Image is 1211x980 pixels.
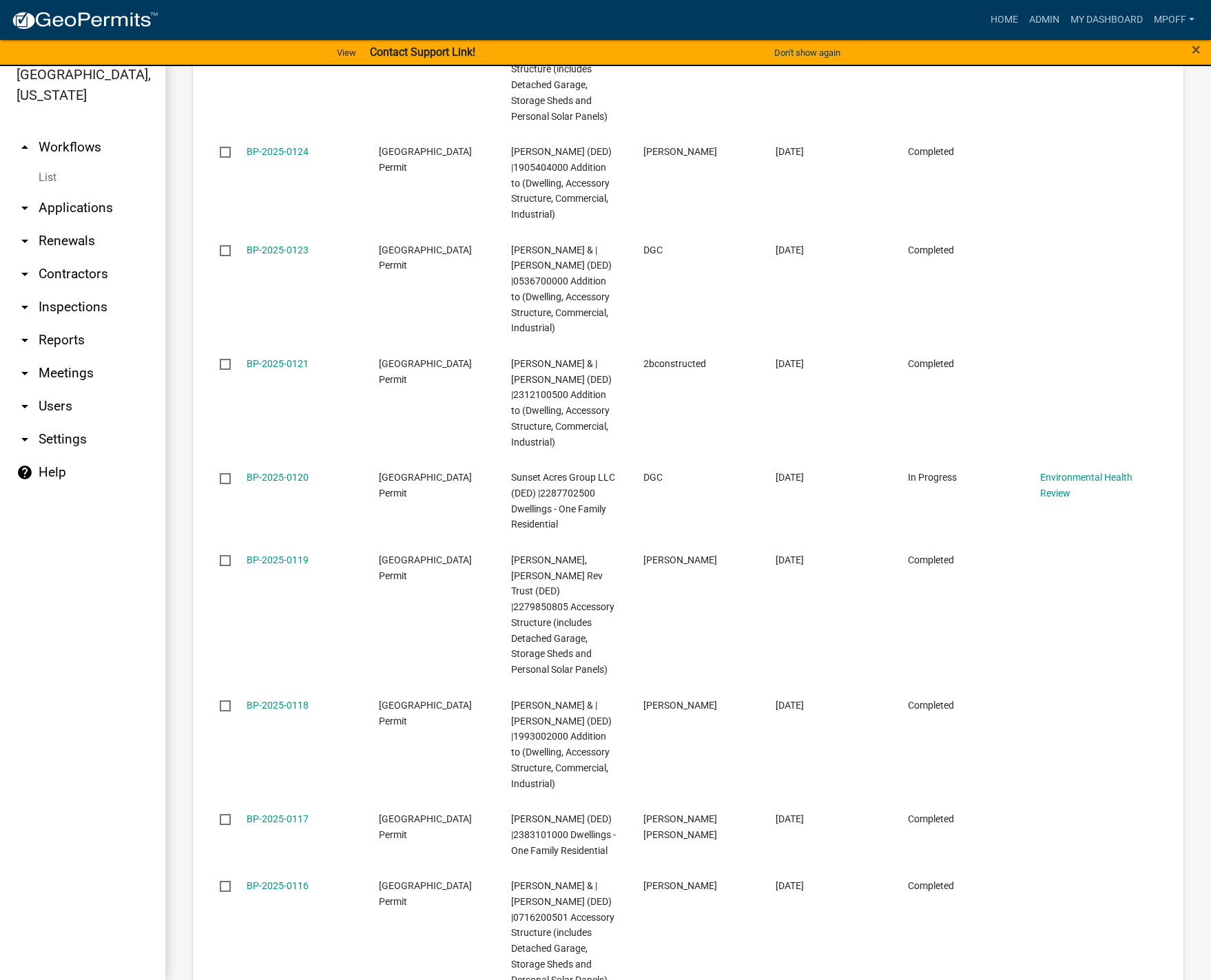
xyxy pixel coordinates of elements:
[643,146,717,157] span: Rick Pritchard
[643,880,717,891] span: Brad Gilbert
[908,880,954,891] span: Completed
[379,472,472,499] span: Marion County Building Permit
[511,554,614,675] span: Van Wyk, Jean L Rev Trust (DED) |2279850805 Accessory Structure (includes Detached Garage, Storag...
[985,7,1024,33] a: Home
[769,41,846,64] button: Don't show again
[1148,7,1200,33] a: mpoff
[247,472,309,483] a: BP-2025-0120
[1192,40,1201,59] span: ×
[643,244,663,256] span: DGC
[776,472,804,483] span: 08/05/2025
[17,299,33,315] i: arrow_drop_down
[908,472,957,483] span: In Progress
[908,700,954,711] span: Completed
[908,358,954,369] span: Completed
[247,880,309,891] a: BP-2025-0116
[511,700,612,789] span: Janssen, Brittany & | Janssen, Bradley (DED) |1993002000 Addition to (Dwelling, Accessory Structu...
[511,472,615,530] span: Sunset Acres Group LLC (DED) |2287702500 Dwellings - One Family Residential
[17,233,33,249] i: arrow_drop_down
[908,244,954,256] span: Completed
[511,244,612,334] span: Burkhardt, Robert E & | Burkhardt, Linda J (DED) |0536700000 Addition to (Dwelling, Accessory Str...
[17,139,33,156] i: arrow_drop_up
[511,813,616,856] span: Smith, Brady Z (DED) |2383101000 Dwellings - One Family Residential
[776,700,804,711] span: 08/04/2025
[643,700,717,711] span: Bradley Janssen
[379,554,472,581] span: Marion County Building Permit
[247,813,309,824] a: BP-2025-0117
[379,244,472,271] span: Marion County Building Permit
[247,146,309,157] a: BP-2025-0124
[247,244,309,256] a: BP-2025-0123
[511,146,612,220] span: Pritchard, Ricky L (DED) |1905404000 Addition to (Dwelling, Accessory Structure, Commercial, Indu...
[17,266,33,282] i: arrow_drop_down
[247,554,309,565] a: BP-2025-0119
[643,554,717,565] span: Luke Van Wyk
[370,45,475,59] strong: Contact Support Link!
[17,332,33,348] i: arrow_drop_down
[379,813,472,840] span: Marion County Building Permit
[643,358,706,369] span: 2bconstructed
[776,146,804,157] span: 08/07/2025
[247,358,309,369] a: BP-2025-0121
[511,358,612,448] span: Johnson, Rick A & | Johnson, Amanda C (DED) |2312100500 Addition to (Dwelling, Accessory Structur...
[1040,472,1132,499] a: Environmental Health Review
[908,146,954,157] span: Completed
[17,200,33,216] i: arrow_drop_down
[776,813,804,824] span: 07/31/2025
[643,472,663,483] span: DGC
[379,700,472,727] span: Marion County Building Permit
[379,880,472,907] span: Marion County Building Permit
[247,700,309,711] a: BP-2025-0118
[17,431,33,448] i: arrow_drop_down
[908,554,954,565] span: Completed
[776,244,804,256] span: 08/06/2025
[379,146,472,173] span: Marion County Building Permit
[1192,41,1201,58] button: Close
[643,813,717,840] span: Brady Zane smith
[776,880,804,891] span: 07/28/2025
[379,358,472,385] span: Marion County Building Permit
[776,554,804,565] span: 08/05/2025
[1065,7,1148,33] a: My Dashboard
[908,813,954,824] span: Completed
[1024,7,1065,33] a: Admin
[17,464,33,481] i: help
[17,365,33,382] i: arrow_drop_down
[17,398,33,415] i: arrow_drop_down
[776,358,804,369] span: 08/05/2025
[331,41,362,64] a: View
